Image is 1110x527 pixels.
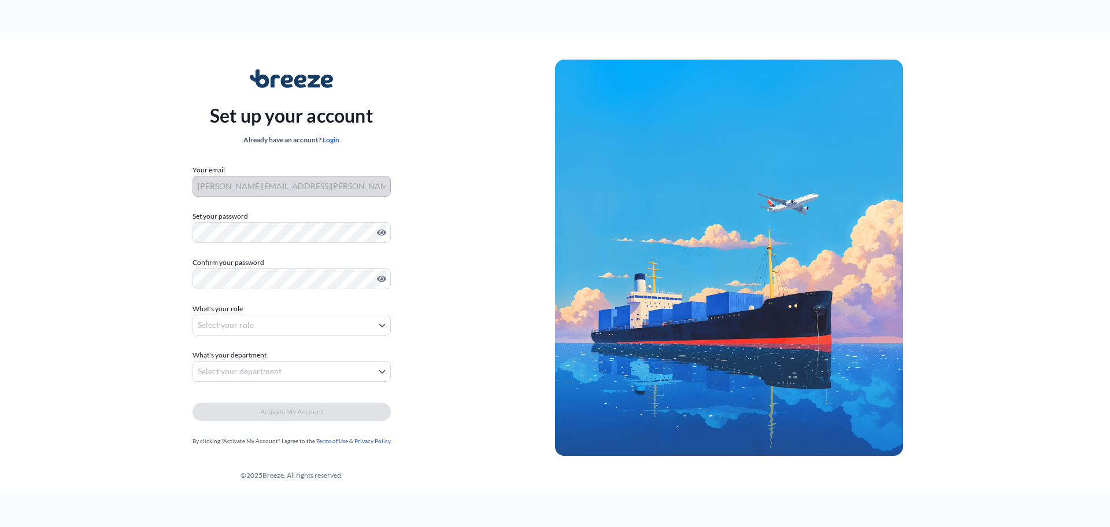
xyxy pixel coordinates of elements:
img: Breeze [250,69,334,88]
label: Your email [193,164,225,176]
span: What's your role [193,303,243,315]
p: Set up your account [210,102,373,130]
span: Activate My Account [260,406,323,418]
label: Confirm your password [193,257,391,268]
span: What's your department [193,349,267,361]
button: Select your role [193,315,391,336]
button: Show password [377,274,386,283]
div: Already have an account? [210,134,373,146]
button: Select your department [193,361,391,382]
label: Set your password [193,211,391,222]
button: Show password [377,228,386,237]
a: Terms of Use [316,437,348,444]
img: Ship illustration [555,60,903,455]
span: Select your department [198,366,282,377]
a: Privacy Policy [354,437,391,444]
span: Select your role [198,319,254,331]
button: Activate My Account [193,403,391,421]
div: © 2025 Breeze. All rights reserved. [28,470,555,481]
div: By clicking "Activate My Account" I agree to the & [193,435,391,447]
input: Your email address [193,176,391,197]
a: Login [323,135,339,144]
